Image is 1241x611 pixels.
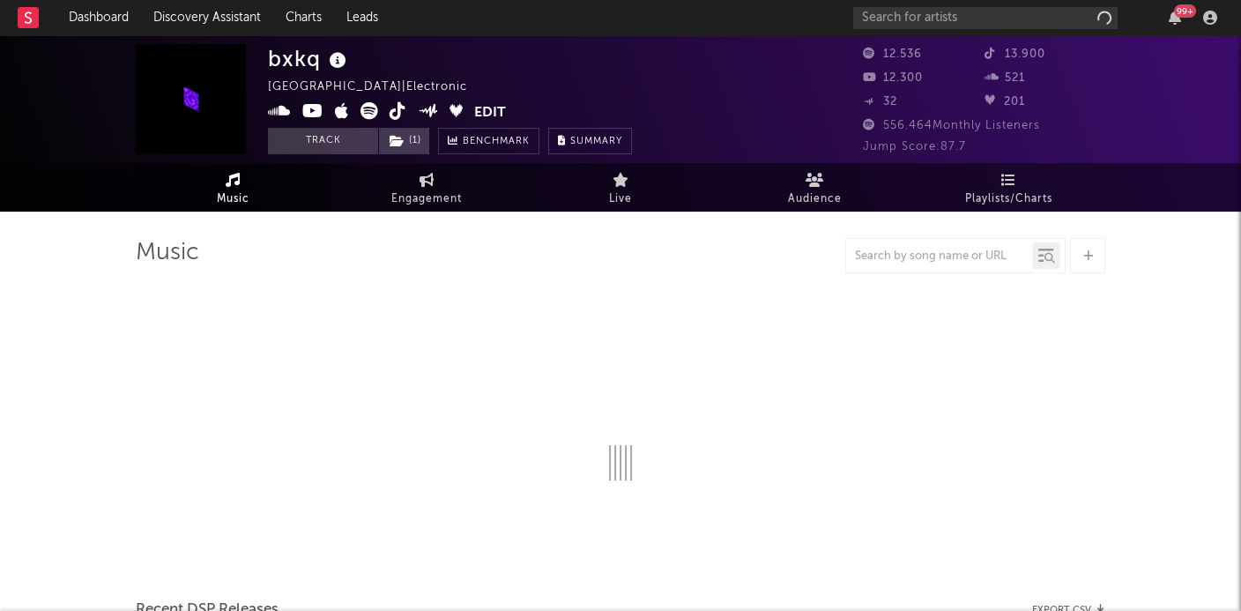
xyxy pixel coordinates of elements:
a: Playlists/Charts [911,163,1105,212]
div: 99 + [1174,4,1196,18]
div: [GEOGRAPHIC_DATA] | Electronic [268,77,487,98]
span: Audience [788,189,842,210]
a: Audience [717,163,911,212]
span: Engagement [391,189,462,210]
a: Live [524,163,717,212]
span: ( 1 ) [378,128,430,154]
a: Benchmark [438,128,539,154]
input: Search for artists [853,7,1118,29]
span: 13.900 [985,48,1045,60]
span: 556.464 Monthly Listeners [863,120,1040,131]
span: 32 [863,96,897,108]
input: Search by song name or URL [846,250,1032,264]
span: 12.300 [863,72,923,84]
span: 12.536 [863,48,922,60]
span: 521 [985,72,1025,84]
button: Edit [474,102,506,124]
span: Music [217,189,249,210]
span: 201 [985,96,1025,108]
span: Jump Score: 87.7 [863,141,966,153]
span: Playlists/Charts [965,189,1052,210]
a: Engagement [330,163,524,212]
button: 99+ [1169,11,1181,25]
a: Music [136,163,330,212]
div: bxkq [268,44,351,73]
span: Summary [570,137,622,146]
span: Live [609,189,632,210]
button: (1) [379,128,429,154]
button: Track [268,128,378,154]
span: Benchmark [463,131,530,153]
button: Summary [548,128,632,154]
